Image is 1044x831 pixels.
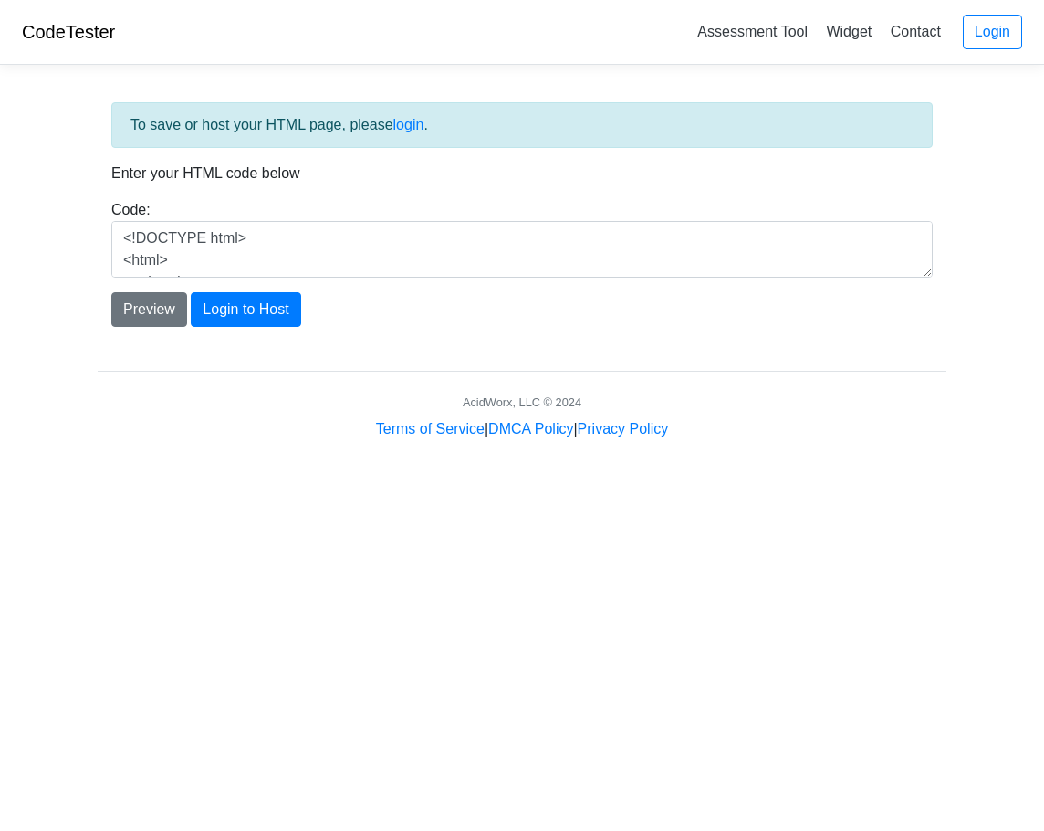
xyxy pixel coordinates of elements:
div: Code: [98,199,946,278]
button: Login to Host [191,292,300,327]
button: Preview [111,292,187,327]
a: Terms of Service [376,421,485,437]
a: DMCA Policy [488,421,573,437]
a: Assessment Tool [690,16,815,47]
a: Privacy Policy [578,421,669,437]
div: | | [376,418,668,440]
p: Enter your HTML code below [111,163,933,184]
a: Contact [883,16,948,47]
div: AcidWorx, LLC © 2024 [463,394,581,411]
div: To save or host your HTML page, please . [111,102,933,148]
a: login [393,117,424,132]
a: Widget [819,16,879,47]
textarea: <!DOCTYPE html> <html> <head> <title>Test</title> </head> <body> <h1>Hello, world!</h1> </body> <... [111,221,933,278]
a: CodeTester [22,22,115,42]
a: Login [963,15,1022,49]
